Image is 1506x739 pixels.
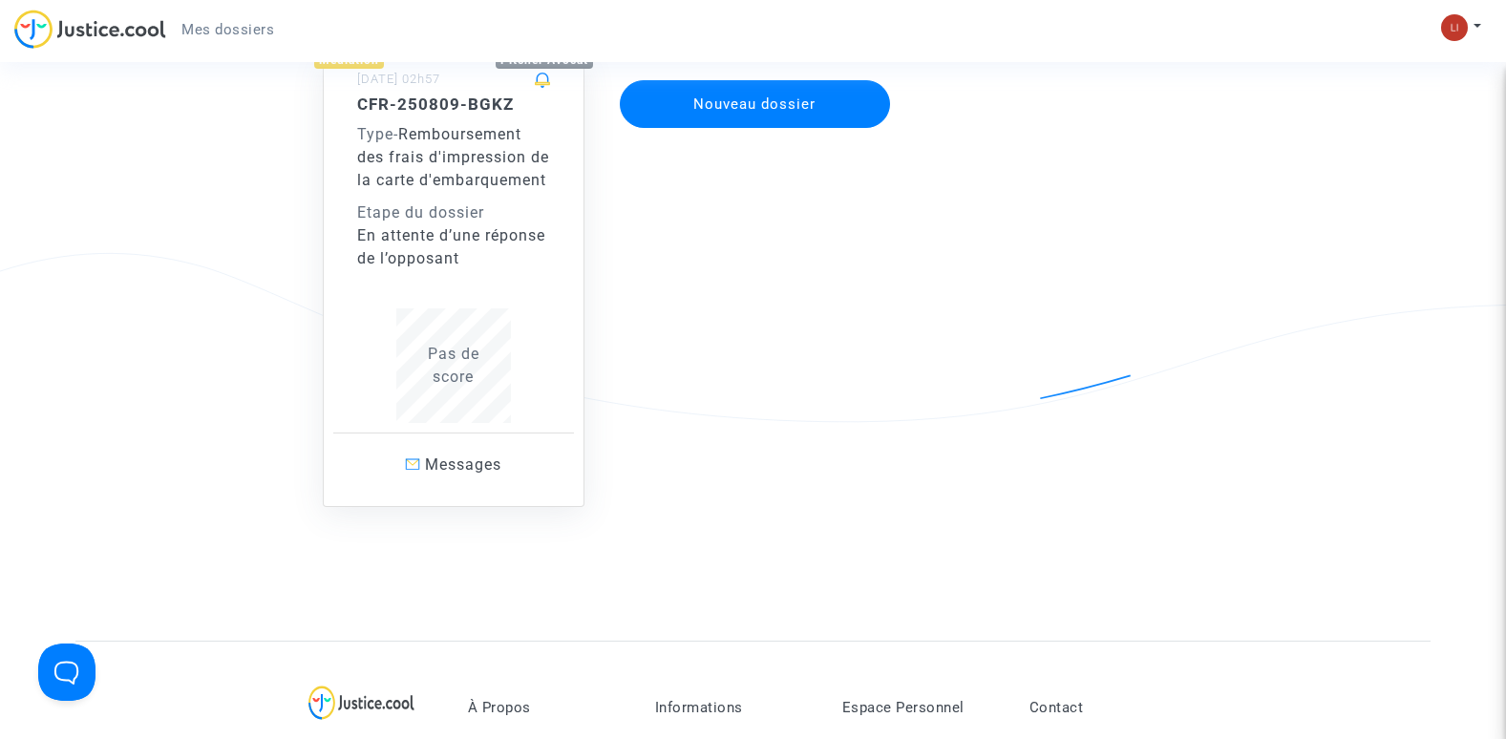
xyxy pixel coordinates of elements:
button: Nouveau dossier [620,80,891,128]
span: Remboursement des frais d'impression de la carte d'embarquement [357,125,549,189]
p: À Propos [468,699,626,716]
p: Informations [655,699,814,716]
h5: CFR-250809-BGKZ [357,95,550,114]
img: 45638f63b1a97a64ca32cd599db243c0 [1441,14,1468,41]
span: Mes dossiers [181,21,274,38]
p: Contact [1029,699,1188,716]
a: Nouveau dossier [618,68,893,86]
iframe: Help Scout Beacon - Open [38,644,95,701]
img: logo-lg.svg [308,686,414,720]
span: Type [357,125,393,143]
span: Pas de score [428,345,479,386]
a: Mes dossiers [166,15,289,44]
img: jc-logo.svg [14,10,166,49]
a: MédiationPitcher Avocat[DATE] 02h57CFR-250809-BGKZType-Remboursement des frais d'impression de la... [304,18,604,507]
small: [DATE] 02h57 [357,72,440,86]
span: Messages [425,455,501,474]
div: En attente d’une réponse de l’opposant [357,224,550,270]
div: Etape du dossier [357,201,550,224]
a: Messages [333,433,574,496]
span: - [357,125,398,143]
p: Espace Personnel [842,699,1001,716]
